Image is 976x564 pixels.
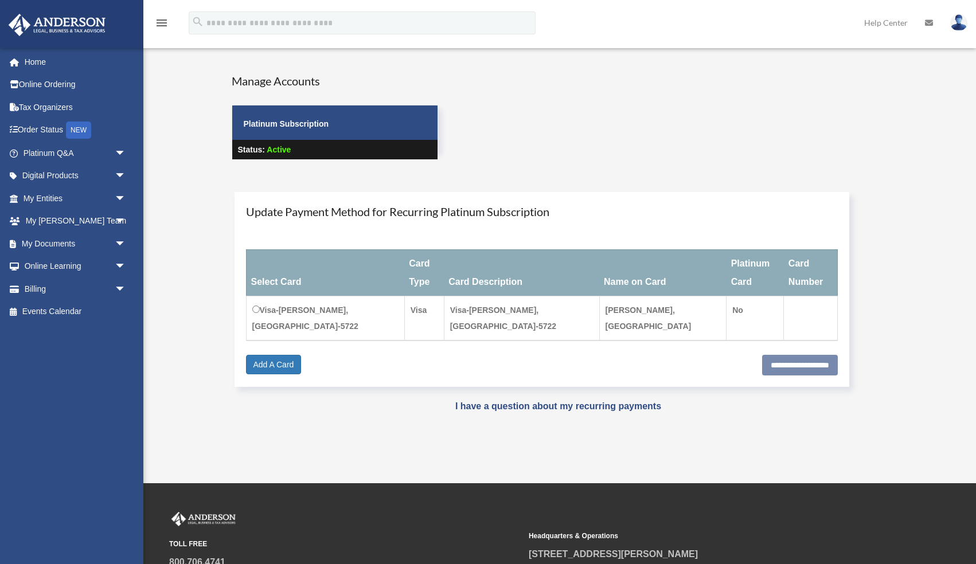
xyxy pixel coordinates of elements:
a: I have a question about my recurring payments [455,401,661,411]
a: menu [155,20,169,30]
span: Active [267,145,291,154]
td: Visa [404,296,444,340]
a: Digital Productsarrow_drop_down [8,164,143,187]
a: My Entitiesarrow_drop_down [8,187,143,210]
img: User Pic [950,14,967,31]
a: [STREET_ADDRESS][PERSON_NAME] [529,549,698,559]
span: arrow_drop_down [115,164,138,188]
strong: Platinum Subscription [244,119,329,128]
span: arrow_drop_down [115,277,138,301]
img: Anderson Advisors Platinum Portal [169,512,238,527]
a: Events Calendar [8,300,143,323]
a: Platinum Q&Aarrow_drop_down [8,142,143,164]
span: arrow_drop_down [115,142,138,165]
img: Anderson Advisors Platinum Portal [5,14,109,36]
th: Card Type [404,249,444,296]
span: arrow_drop_down [115,255,138,279]
td: [PERSON_NAME], [GEOGRAPHIC_DATA] [599,296,727,340]
a: Tax Organizers [8,96,143,119]
div: NEW [66,122,91,139]
a: Add A Card [246,355,302,374]
a: Billingarrow_drop_down [8,277,143,300]
a: Online Ordering [8,73,143,96]
a: My Documentsarrow_drop_down [8,232,143,255]
td: No [727,296,784,340]
th: Name on Card [599,249,727,296]
small: TOLL FREE [169,538,521,550]
strong: Status: [238,145,265,154]
th: Select Card [246,249,404,296]
a: Online Learningarrow_drop_down [8,255,143,278]
th: Card Number [784,249,838,296]
td: Visa-[PERSON_NAME], [GEOGRAPHIC_DATA]-5722 [444,296,599,340]
a: Order StatusNEW [8,119,143,142]
span: arrow_drop_down [115,232,138,256]
h4: Manage Accounts [232,73,438,89]
td: Visa-[PERSON_NAME], [GEOGRAPHIC_DATA]-5722 [246,296,404,340]
small: Headquarters & Operations [529,530,880,542]
a: Home [8,50,143,73]
i: search [192,15,204,28]
span: arrow_drop_down [115,187,138,210]
th: Platinum Card [727,249,784,296]
th: Card Description [444,249,599,296]
a: My [PERSON_NAME] Teamarrow_drop_down [8,210,143,233]
i: menu [155,16,169,30]
h4: Update Payment Method for Recurring Platinum Subscription [246,203,838,220]
span: arrow_drop_down [115,210,138,233]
